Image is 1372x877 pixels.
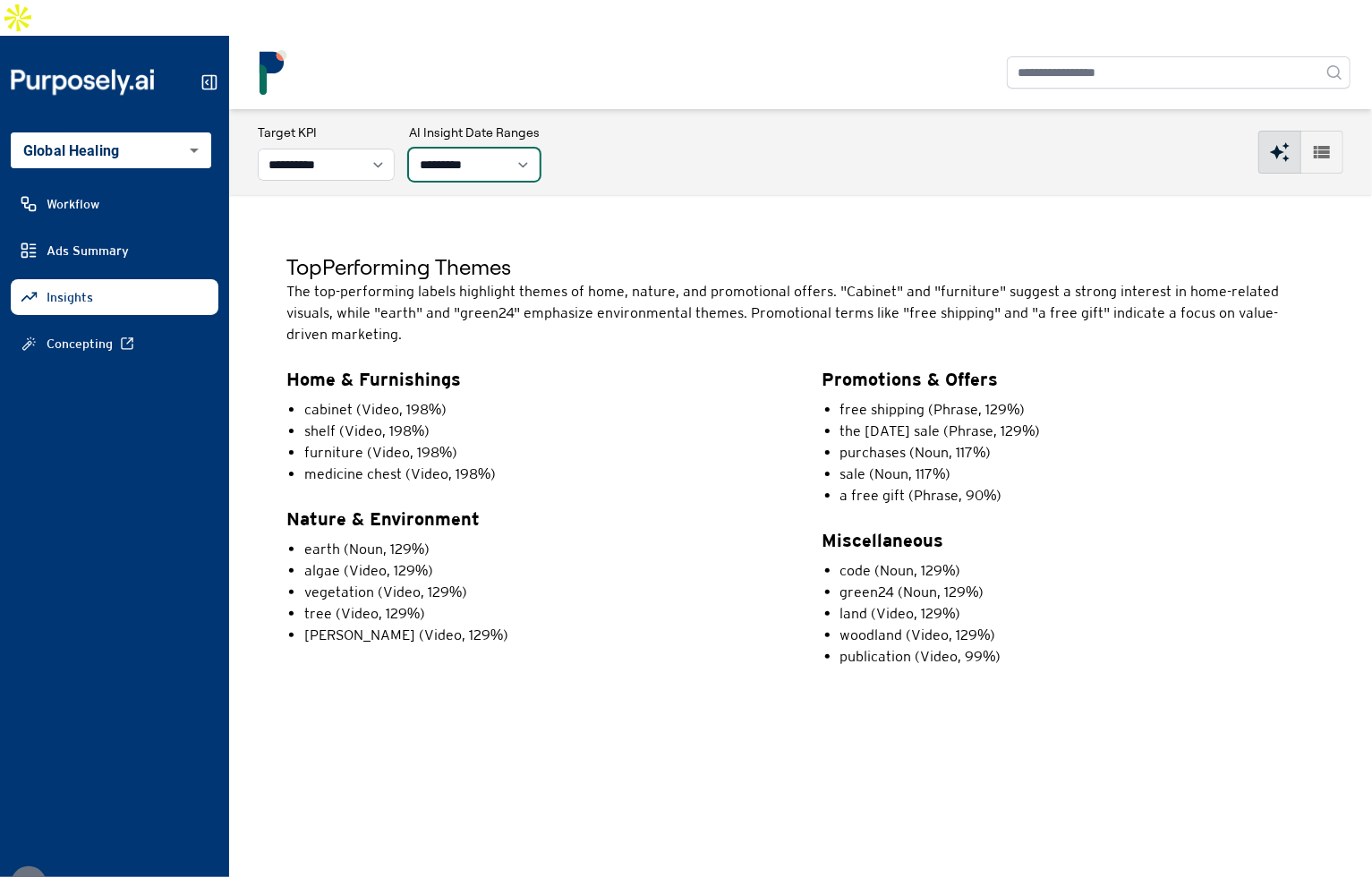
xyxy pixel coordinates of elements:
[304,603,780,625] li: tree (Video, 129%)
[286,252,1315,281] h5: Top Performing Themes
[286,508,480,529] strong: Nature & Environment
[304,582,780,603] li: vegetation (Video, 129%)
[840,625,1316,646] li: woodland (Video, 129%)
[251,50,295,95] img: logo
[304,625,780,646] li: [PERSON_NAME] (Video, 129%)
[304,539,780,560] li: earth (Noun, 129%)
[304,464,780,485] li: medicine chest (Video, 198%)
[840,485,1316,507] li: a free gift (Phrase, 90%)
[840,421,1316,442] li: the [DATE] sale (Phrase, 129%)
[286,369,461,389] strong: Home & Furnishings
[11,279,218,315] a: Insights
[822,530,944,550] strong: Miscellaneous
[840,646,1316,668] li: publication (Video, 99%)
[822,369,999,389] strong: Promotions & Offers
[47,195,99,213] span: Workflow
[304,399,780,421] li: cabinet (Video, 198%)
[47,288,93,306] span: Insights
[11,186,218,222] a: Workflow
[304,421,780,442] li: shelf (Video, 198%)
[47,242,129,260] span: Ads Summary
[11,326,218,362] a: Concepting
[840,464,1316,485] li: sale (Noun, 117%)
[840,399,1316,421] li: free shipping (Phrase, 129%)
[258,123,395,141] h3: Target KPI
[409,123,540,141] h3: AI Insight Date Ranges
[840,582,1316,603] li: green24 (Noun, 129%)
[286,281,1315,345] p: The top-performing labels highlight themes of home, nature, and promotional offers. "Cabinet" and...
[304,442,780,464] li: furniture (Video, 198%)
[47,335,113,353] span: Concepting
[11,233,218,268] a: Ads Summary
[840,560,1316,582] li: code (Noun, 129%)
[304,560,780,582] li: algae (Video, 129%)
[840,603,1316,625] li: land (Video, 129%)
[11,132,211,168] div: Global Healing
[840,442,1316,464] li: purchases (Noun, 117%)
